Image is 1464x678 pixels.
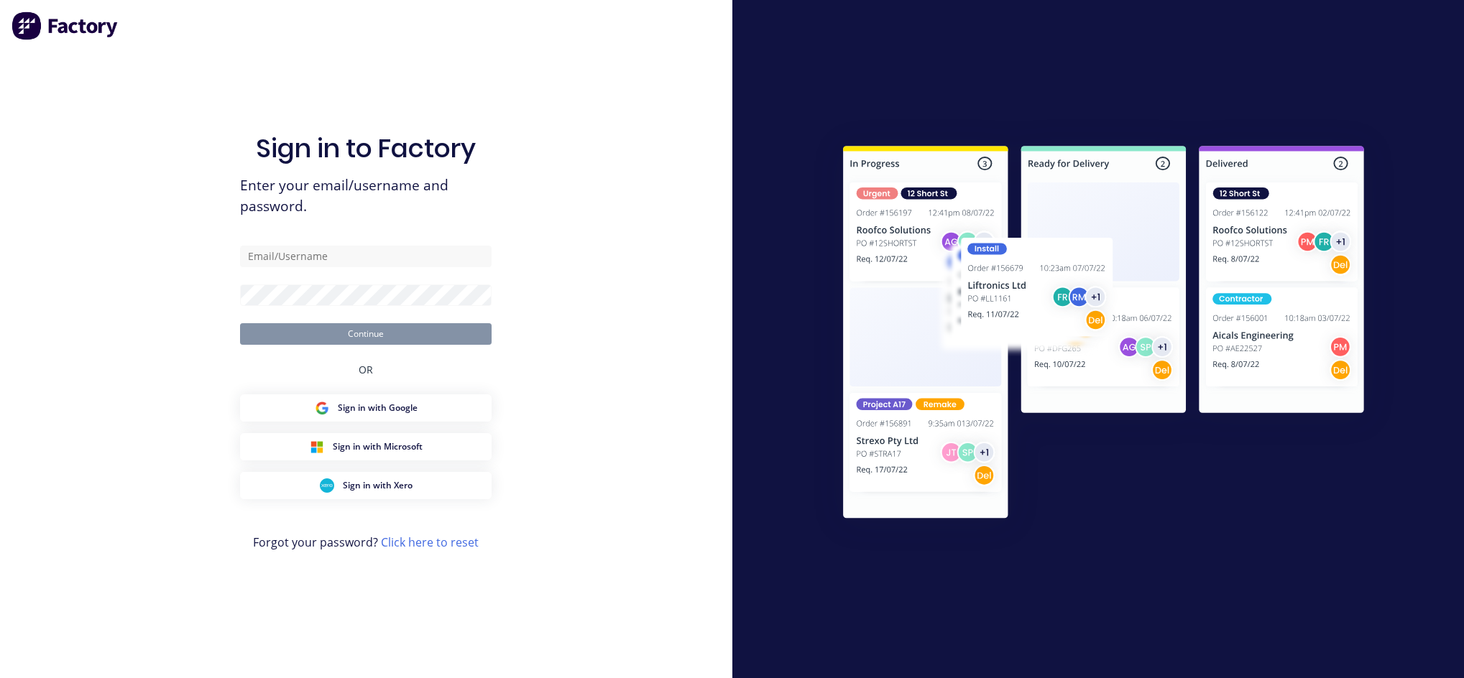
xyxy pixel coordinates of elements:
[343,479,413,492] span: Sign in with Xero
[811,117,1396,552] img: Sign in
[256,133,476,164] h1: Sign in to Factory
[240,246,492,267] input: Email/Username
[381,534,479,550] a: Click here to reset
[315,401,329,415] img: Google Sign in
[333,440,423,453] span: Sign in with Microsoft
[240,323,492,345] button: Continue
[338,401,418,414] span: Sign in with Google
[359,345,373,394] div: OR
[240,472,492,499] button: Xero Sign inSign in with Xero
[320,478,334,493] img: Xero Sign in
[11,11,119,40] img: Factory
[240,394,492,422] button: Google Sign inSign in with Google
[253,534,479,551] span: Forgot your password?
[240,175,492,217] span: Enter your email/username and password.
[240,433,492,460] button: Microsoft Sign inSign in with Microsoft
[310,440,324,454] img: Microsoft Sign in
